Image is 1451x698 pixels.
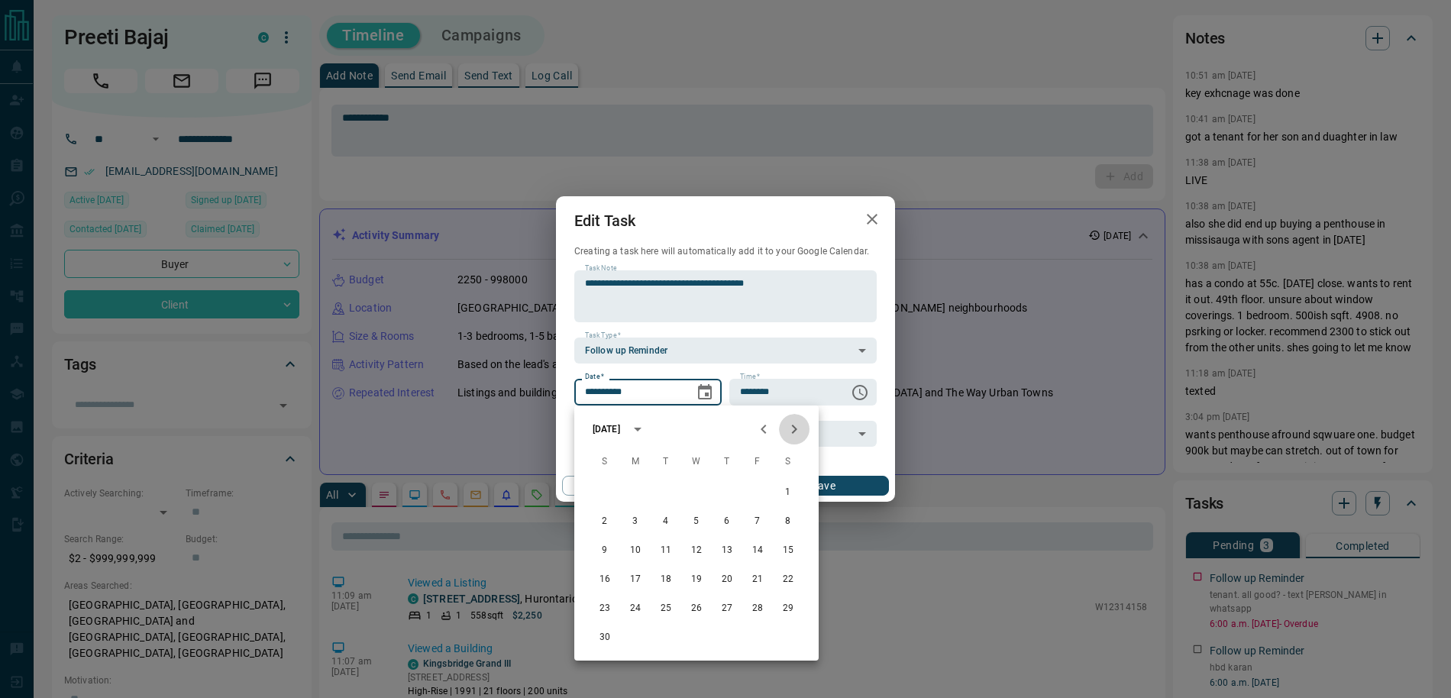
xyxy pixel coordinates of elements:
button: 26 [683,595,710,622]
p: Creating a task here will automatically add it to your Google Calendar. [574,245,877,258]
button: 2 [591,508,619,535]
span: Tuesday [652,447,680,477]
button: 15 [774,537,802,564]
button: 25 [652,595,680,622]
button: Cancel [562,476,693,496]
button: 6 [713,508,741,535]
button: 18 [652,566,680,593]
button: 28 [744,595,771,622]
button: 3 [622,508,649,535]
button: 14 [744,537,771,564]
span: Thursday [713,447,741,477]
button: 27 [713,595,741,622]
div: Follow up Reminder [574,338,877,364]
button: Previous month [748,414,779,444]
label: Task Type [585,331,621,341]
button: 8 [774,508,802,535]
button: 1 [774,479,802,506]
button: 29 [774,595,802,622]
span: Friday [744,447,771,477]
label: Task Note [585,263,616,273]
button: 19 [683,566,710,593]
div: [DATE] [593,422,620,436]
button: 12 [683,537,710,564]
button: 17 [622,566,649,593]
button: 5 [683,508,710,535]
h2: Edit Task [556,196,654,245]
button: 16 [591,566,619,593]
button: 24 [622,595,649,622]
span: Saturday [774,447,802,477]
button: 13 [713,537,741,564]
button: 4 [652,508,680,535]
button: Next month [779,414,810,444]
button: 7 [744,508,771,535]
button: 11 [652,537,680,564]
button: Choose date, selected date is Oct 14, 2025 [690,377,720,408]
button: Choose time, selected time is 6:00 AM [845,377,875,408]
button: calendar view is open, switch to year view [625,416,651,442]
button: 21 [744,566,771,593]
button: Save [758,476,889,496]
button: 9 [591,537,619,564]
button: 20 [713,566,741,593]
label: Time [740,372,760,382]
span: Monday [622,447,649,477]
button: 30 [591,624,619,651]
span: Sunday [591,447,619,477]
button: 23 [591,595,619,622]
button: 22 [774,566,802,593]
span: Wednesday [683,447,710,477]
label: Date [585,372,604,382]
button: 10 [622,537,649,564]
